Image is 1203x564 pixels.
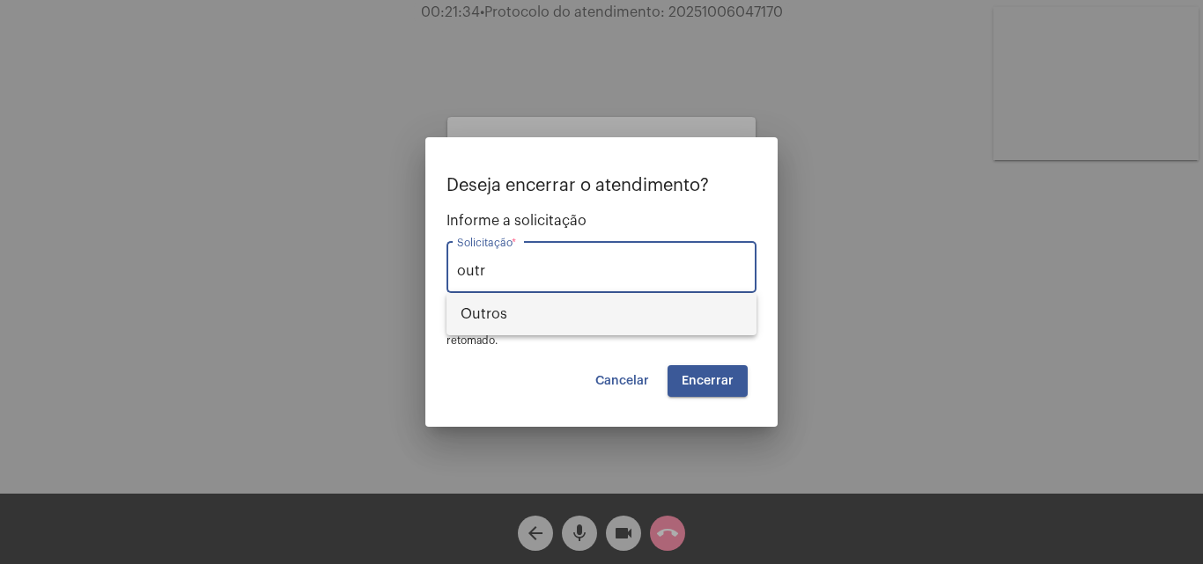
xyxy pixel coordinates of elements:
input: Buscar solicitação [457,263,746,279]
p: Deseja encerrar o atendimento? [447,176,756,195]
button: Cancelar [581,365,663,397]
span: Cancelar [595,375,649,387]
span: Informe a solicitação [447,213,756,229]
span: Outros [461,293,742,335]
button: Encerrar [668,365,748,397]
span: OBS: O atendimento depois de encerrado não poderá ser retomado. [447,319,734,346]
span: Encerrar [682,375,734,387]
